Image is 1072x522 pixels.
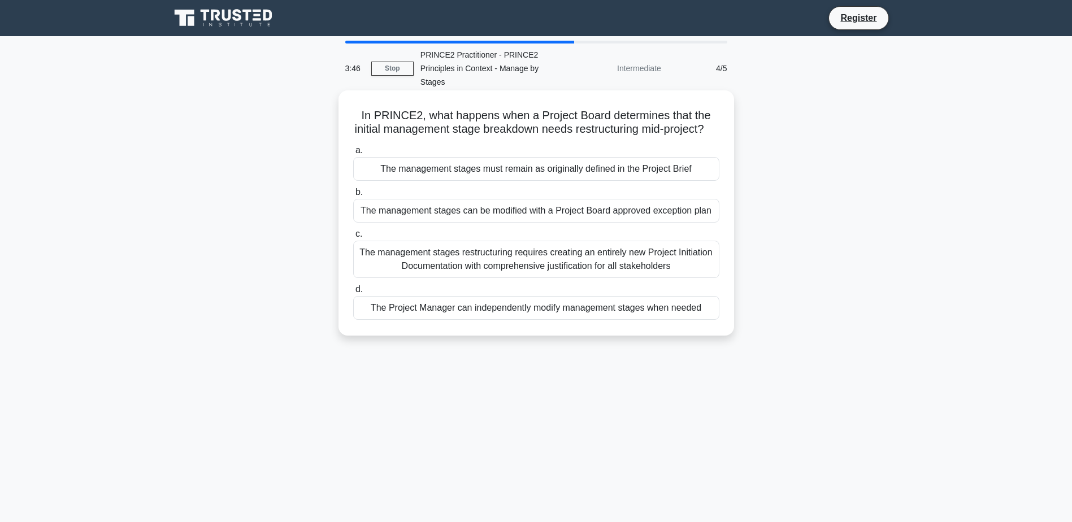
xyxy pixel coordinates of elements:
div: PRINCE2 Practitioner - PRINCE2 Principles in Context - Manage by Stages [414,43,569,93]
div: Intermediate [569,57,668,80]
div: 3:46 [338,57,371,80]
div: The management stages can be modified with a Project Board approved exception plan [353,199,719,223]
h5: In PRINCE2, what happens when a Project Board determines that the initial management stage breakd... [352,108,721,137]
div: 4/5 [668,57,734,80]
span: d. [355,284,363,294]
a: Stop [371,62,414,76]
div: The management stages restructuring requires creating an entirely new Project Initiation Document... [353,241,719,278]
span: b. [355,187,363,197]
div: The management stages must remain as originally defined in the Project Brief [353,157,719,181]
span: a. [355,145,363,155]
div: The Project Manager can independently modify management stages when needed [353,296,719,320]
a: Register [834,11,883,25]
span: c. [355,229,362,238]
